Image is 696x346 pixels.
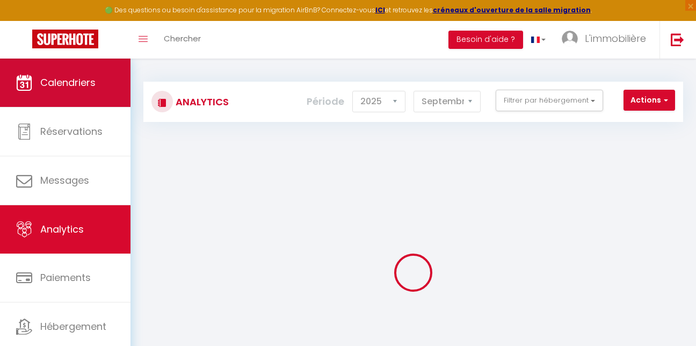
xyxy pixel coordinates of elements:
[40,125,103,138] span: Réservations
[9,4,41,37] button: Ouvrir le widget de chat LiveChat
[433,5,591,15] a: créneaux d'ouverture de la salle migration
[624,90,675,111] button: Actions
[671,33,684,46] img: logout
[554,21,659,59] a: ... L'immobilière
[156,21,209,59] a: Chercher
[448,31,523,49] button: Besoin d'aide ?
[32,30,98,48] img: Super Booking
[164,33,201,44] span: Chercher
[40,76,96,89] span: Calendriers
[496,90,603,111] button: Filtrer par hébergement
[562,31,578,47] img: ...
[40,271,91,284] span: Paiements
[40,174,89,187] span: Messages
[173,90,229,114] h3: Analytics
[40,222,84,236] span: Analytics
[585,32,646,45] span: L'immobilière
[375,5,385,15] a: ICI
[40,320,106,333] span: Hébergement
[307,90,344,113] label: Période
